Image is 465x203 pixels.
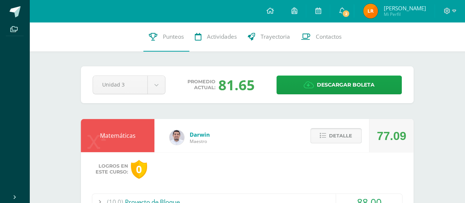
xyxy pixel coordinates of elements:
span: 2 [342,10,350,18]
span: Maestro [190,138,210,144]
span: Trayectoria [261,33,290,41]
div: 77.09 [377,119,406,153]
span: Mi Perfil [383,11,426,17]
span: Logros en este curso: [96,163,128,175]
a: Trayectoria [242,22,296,52]
div: 81.65 [218,75,255,94]
div: 0 [131,160,147,179]
span: [PERSON_NAME] [383,4,426,12]
span: Detalle [329,129,352,143]
a: Punteos [143,22,189,52]
span: Descargar boleta [317,76,375,94]
a: Contactos [296,22,347,52]
span: Unidad 3 [102,76,138,93]
img: 1dc3b97bb891b8df9f4c0cb0359b6b14.png [169,130,184,145]
a: Descargar boleta [276,76,402,94]
img: 54b0e72df9e8719102fb350acd6022f7.png [363,4,378,18]
span: Actividades [207,33,237,41]
span: Punteos [163,33,184,41]
a: Unidad 3 [93,76,165,94]
span: Contactos [316,33,341,41]
button: Detalle [310,128,362,143]
a: Actividades [189,22,242,52]
span: Promedio actual: [187,79,215,91]
div: Matemáticas [81,119,154,152]
span: Darwin [190,131,210,138]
